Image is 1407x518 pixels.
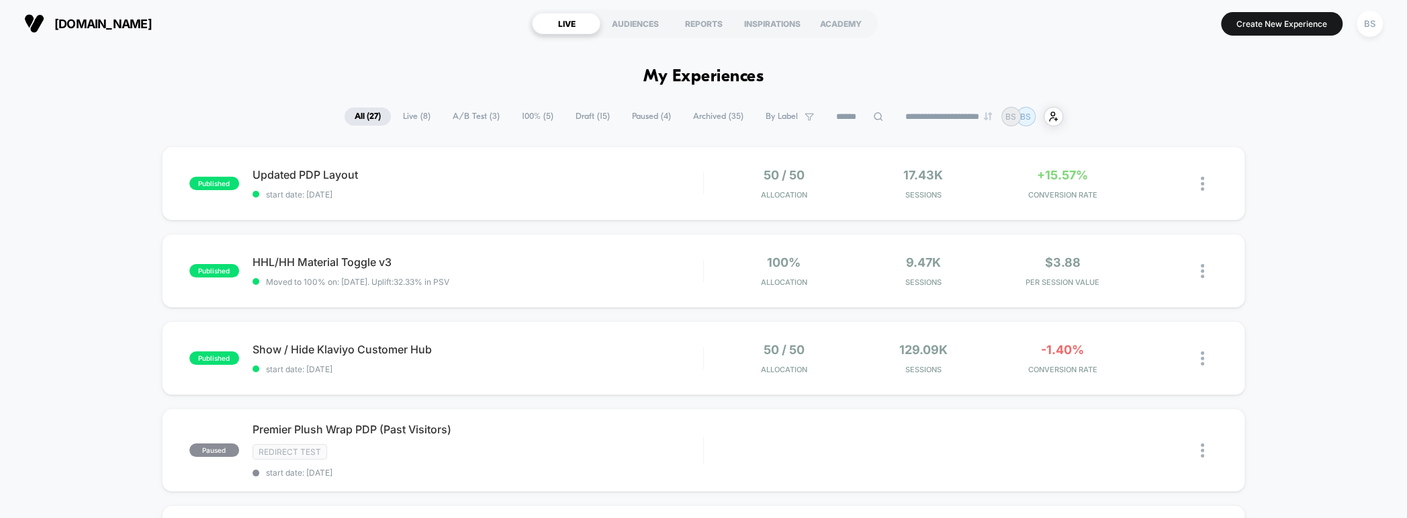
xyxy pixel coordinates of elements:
[253,189,703,200] span: start date: [DATE]
[1357,11,1383,37] div: BS
[54,17,152,31] span: [DOMAIN_NAME]
[189,264,239,277] span: published
[189,351,239,365] span: published
[443,107,510,126] span: A/B Test ( 3 )
[24,13,44,34] img: Visually logo
[669,13,737,34] div: REPORTS
[763,343,804,357] span: 50 / 50
[1005,112,1016,122] p: BS
[766,112,798,122] span: By Label
[253,343,703,356] span: Show / Hide Klaviyo Customer Hub
[857,277,990,287] span: Sessions
[760,190,807,200] span: Allocation
[683,107,754,126] span: Archived ( 35 )
[767,255,801,269] span: 100%
[512,107,563,126] span: 100% ( 5 )
[857,365,990,374] span: Sessions
[763,168,804,182] span: 50 / 50
[996,190,1129,200] span: CONVERSION RATE
[903,168,943,182] span: 17.43k
[1037,168,1088,182] span: +15.57%
[1201,264,1204,278] img: close
[1045,255,1081,269] span: $3.88
[1020,112,1031,122] p: BS
[345,107,391,126] span: All ( 27 )
[565,107,620,126] span: Draft ( 15 )
[393,107,441,126] span: Live ( 8 )
[806,13,874,34] div: ACADEMY
[253,423,703,436] span: Premier Plush Wrap PDP (Past Visitors)
[1353,10,1387,38] button: BS
[1041,343,1084,357] span: -1.40%
[253,168,703,181] span: Updated PDP Layout
[737,13,806,34] div: INSPIRATIONS
[984,112,992,120] img: end
[532,13,600,34] div: LIVE
[760,365,807,374] span: Allocation
[253,364,703,374] span: start date: [DATE]
[20,13,156,34] button: [DOMAIN_NAME]
[643,67,764,87] h1: My Experiences
[622,107,681,126] span: Paused ( 4 )
[1221,12,1343,36] button: Create New Experience
[266,277,449,287] span: Moved to 100% on: [DATE] . Uplift: 32.33% in PSV
[253,255,703,269] span: HHL/HH Material Toggle v3
[996,277,1129,287] span: PER SESSION VALUE
[189,443,239,457] span: paused
[906,255,941,269] span: 9.47k
[1201,443,1204,458] img: close
[899,343,948,357] span: 129.09k
[253,468,703,478] span: start date: [DATE]
[253,444,327,460] span: Redirect Test
[1201,351,1204,365] img: close
[1201,177,1204,191] img: close
[600,13,669,34] div: AUDIENCES
[760,277,807,287] span: Allocation
[857,190,990,200] span: Sessions
[189,177,239,190] span: published
[996,365,1129,374] span: CONVERSION RATE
